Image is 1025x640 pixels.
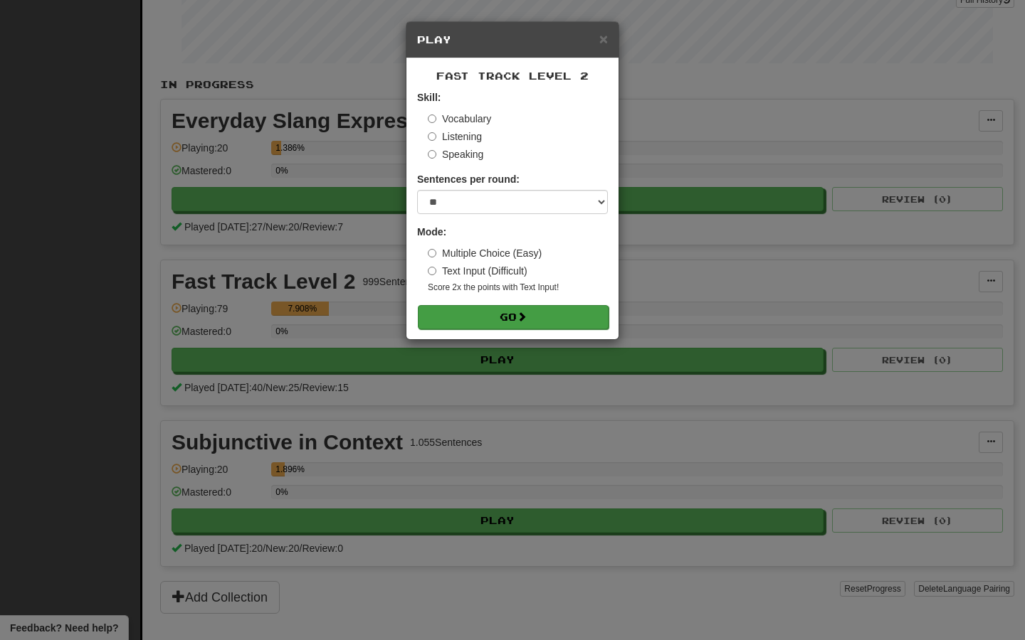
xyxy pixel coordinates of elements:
small: Score 2x the points with Text Input ! [428,282,608,294]
strong: Mode: [417,226,446,238]
label: Listening [428,129,482,144]
span: Fast Track Level 2 [436,70,589,82]
input: Speaking [428,150,436,159]
h5: Play [417,33,608,47]
input: Listening [428,132,436,141]
label: Text Input (Difficult) [428,264,527,278]
label: Speaking [428,147,483,161]
button: Go [418,305,609,329]
strong: Skill: [417,92,441,103]
label: Sentences per round: [417,172,520,186]
label: Multiple Choice (Easy) [428,246,542,260]
input: Text Input (Difficult) [428,267,436,275]
label: Vocabulary [428,112,491,126]
input: Vocabulary [428,114,436,123]
button: Close [599,31,608,46]
span: × [599,31,608,47]
input: Multiple Choice (Easy) [428,249,436,257]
